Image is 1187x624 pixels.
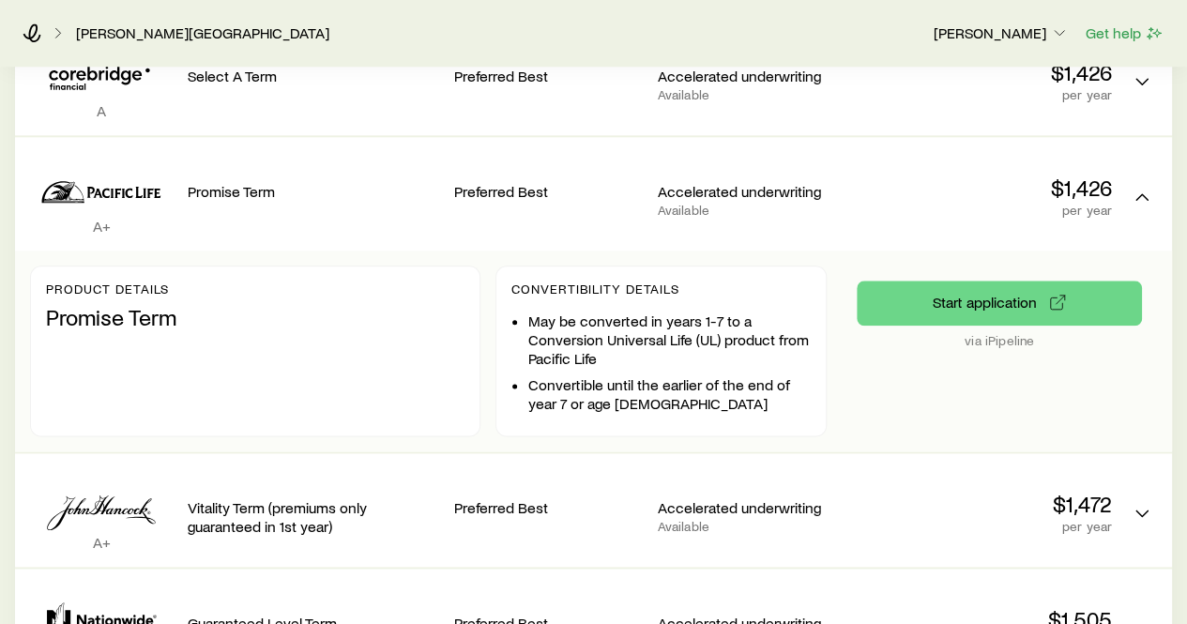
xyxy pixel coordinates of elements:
[934,23,1069,42] p: [PERSON_NAME]
[860,59,1112,85] p: $1,426
[1085,23,1164,44] button: Get help
[658,498,846,517] p: Accelerated underwriting
[454,67,643,85] p: Preferred Best
[860,203,1112,218] p: per year
[860,519,1112,534] p: per year
[188,498,439,536] p: Vitality Term (premiums only guaranteed in 1st year)
[857,333,1142,348] p: via iPipeline
[658,67,846,85] p: Accelerated underwriting
[188,67,439,85] p: Select A Term
[860,175,1112,201] p: $1,426
[857,281,1142,326] button: via iPipeline
[658,87,846,102] p: Available
[860,491,1112,517] p: $1,472
[528,312,811,368] li: May be converted in years 1-7 to a Conversion Universal Life (UL) product from Pacific Life
[454,498,643,517] p: Preferred Best
[30,533,173,552] p: A+
[658,182,846,201] p: Accelerated underwriting
[658,203,846,218] p: Available
[75,24,330,42] a: [PERSON_NAME][GEOGRAPHIC_DATA]
[30,101,173,120] p: A
[46,282,464,297] p: Product details
[46,304,464,330] p: Promise Term
[528,375,811,413] li: Convertible until the earlier of the end of year 7 or age [DEMOGRAPHIC_DATA]
[30,217,173,236] p: A+
[454,182,643,201] p: Preferred Best
[860,87,1112,102] p: per year
[188,182,439,201] p: Promise Term
[511,282,811,297] p: Convertibility Details
[933,23,1070,45] button: [PERSON_NAME]
[658,519,846,534] p: Available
